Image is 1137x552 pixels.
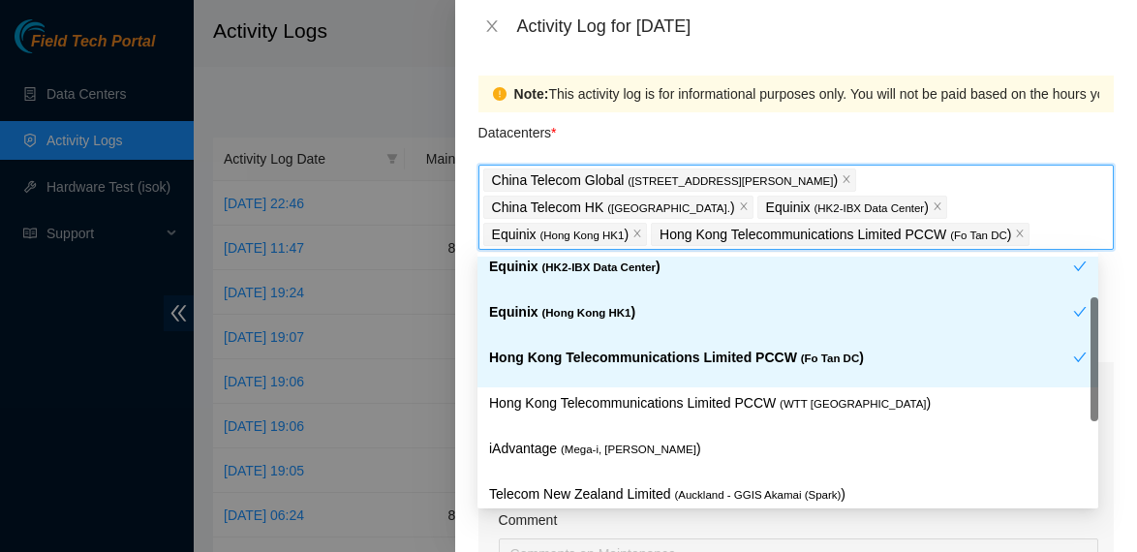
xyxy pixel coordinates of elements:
[489,256,1073,278] p: Equinix )
[1073,305,1087,319] span: check
[514,83,549,105] strong: Note:
[489,438,1087,460] p: iAdvantage )
[780,398,926,410] span: ( WTT [GEOGRAPHIC_DATA]
[499,509,558,531] label: Comment
[950,230,1007,241] span: ( Fo Tan DC
[814,202,924,214] span: ( HK2-IBX Data Center
[539,230,624,241] span: ( Hong Kong HK1
[628,175,833,187] span: ( [STREET_ADDRESS][PERSON_NAME]
[801,353,860,364] span: ( Fo Tan DC
[478,112,557,143] p: Datacenters
[933,201,942,213] span: close
[766,197,929,219] p: Equinix )
[484,18,500,34] span: close
[541,261,656,273] span: ( HK2-IBX Data Center
[1015,229,1025,240] span: close
[489,483,1087,506] p: Telecom New Zealand Limited )
[674,489,841,501] span: ( Auckland - GGIS Akamai (Spark)
[517,15,1114,37] div: Activity Log for [DATE]
[541,307,630,319] span: ( Hong Kong HK1
[842,174,851,186] span: close
[493,87,507,101] span: exclamation-circle
[561,444,696,455] span: ( Mega-i, [PERSON_NAME]
[478,17,506,36] button: Close
[492,169,838,192] p: China Telecom Global )
[1073,260,1087,273] span: check
[492,197,735,219] p: China Telecom HK )
[489,392,1087,414] p: Hong Kong Telecommunications Limited PCCW )
[632,229,642,240] span: close
[660,224,1011,246] p: Hong Kong Telecommunications Limited PCCW )
[489,347,1073,369] p: Hong Kong Telecommunications Limited PCCW )
[739,201,749,213] span: close
[492,224,629,246] p: Equinix )
[489,301,1073,323] p: Equinix )
[607,202,730,214] span: ( [GEOGRAPHIC_DATA].
[1073,351,1087,364] span: check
